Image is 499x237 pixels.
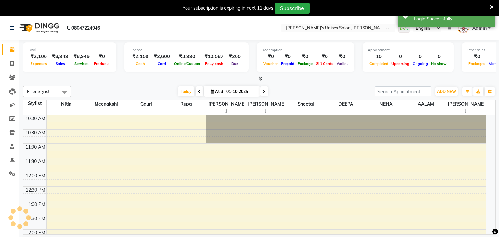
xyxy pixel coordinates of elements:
span: Filter Stylist [27,89,50,94]
div: ₹8,949 [49,53,71,60]
span: Upcoming [390,61,411,66]
span: Wallet [335,61,349,66]
span: [PERSON_NAME] [246,100,286,115]
span: ADD NEW [437,89,456,94]
span: Cash [134,61,147,66]
div: ₹200 [226,53,243,60]
div: 0 [411,53,429,60]
span: [PERSON_NAME] [446,100,486,115]
div: 12:30 PM [24,187,46,193]
div: 12:00 PM [24,172,46,179]
span: Online/Custom [173,61,202,66]
span: NEHA [366,100,406,108]
div: 1:00 PM [27,201,46,208]
div: ₹0 [296,53,314,60]
div: 2:00 PM [27,230,46,236]
img: Admin [458,22,469,33]
span: Voucher [262,61,279,66]
div: 11:30 AM [24,158,46,165]
input: Search Appointment [375,86,431,96]
div: ₹0 [335,53,349,60]
button: ADD NEW [435,87,458,96]
span: Products [92,61,111,66]
b: 08047224946 [71,19,100,37]
span: Today [178,86,194,96]
div: 10:00 AM [24,115,46,122]
button: Subscribe [275,3,310,14]
span: Packages [467,61,487,66]
span: Admin [472,25,487,31]
img: logo [17,19,61,37]
div: 0 [390,53,411,60]
div: Stylist [23,100,46,107]
div: 10:30 AM [24,130,46,136]
span: Petty cash [203,61,225,66]
div: ₹8,949 [71,53,92,60]
div: 11:00 AM [24,144,46,151]
span: Package [296,61,314,66]
div: ₹0 [92,53,111,60]
span: Gift Cards [314,61,335,66]
span: Services [73,61,90,66]
span: Wed [209,89,224,94]
span: Completed [368,61,390,66]
div: ₹0 [279,53,296,60]
span: Nitin [47,100,86,108]
span: Sheetal [286,100,326,108]
div: ₹2,159 [130,53,151,60]
div: 1:30 PM [27,215,46,222]
div: Total [28,47,111,53]
span: No show [429,61,448,66]
span: Due [230,61,240,66]
span: Ongoing [411,61,429,66]
span: Gauri [126,100,166,108]
div: ₹10,587 [202,53,226,60]
div: ₹0 [467,53,487,60]
span: Rupa [166,100,206,108]
span: Prepaid [279,61,296,66]
input: 2025-10-01 [224,87,257,96]
div: Your subscription is expiring in next 11 days [183,5,273,12]
span: Meenakshi [86,100,126,108]
div: ₹3,990 [173,53,202,60]
div: Login Successfully. [414,16,490,22]
div: ₹0 [262,53,279,60]
span: Sales [54,61,67,66]
div: Appointment [368,47,448,53]
span: AALAM [406,100,446,108]
span: Expenses [29,61,49,66]
div: ₹2,600 [151,53,173,60]
span: Card [156,61,168,66]
span: DEEPA [326,100,366,108]
div: Redemption [262,47,349,53]
div: Finance [130,47,243,53]
span: [PERSON_NAME] [206,100,246,115]
div: ₹2,106 [28,53,49,60]
div: ₹0 [314,53,335,60]
div: 10 [368,53,390,60]
div: 0 [429,53,448,60]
